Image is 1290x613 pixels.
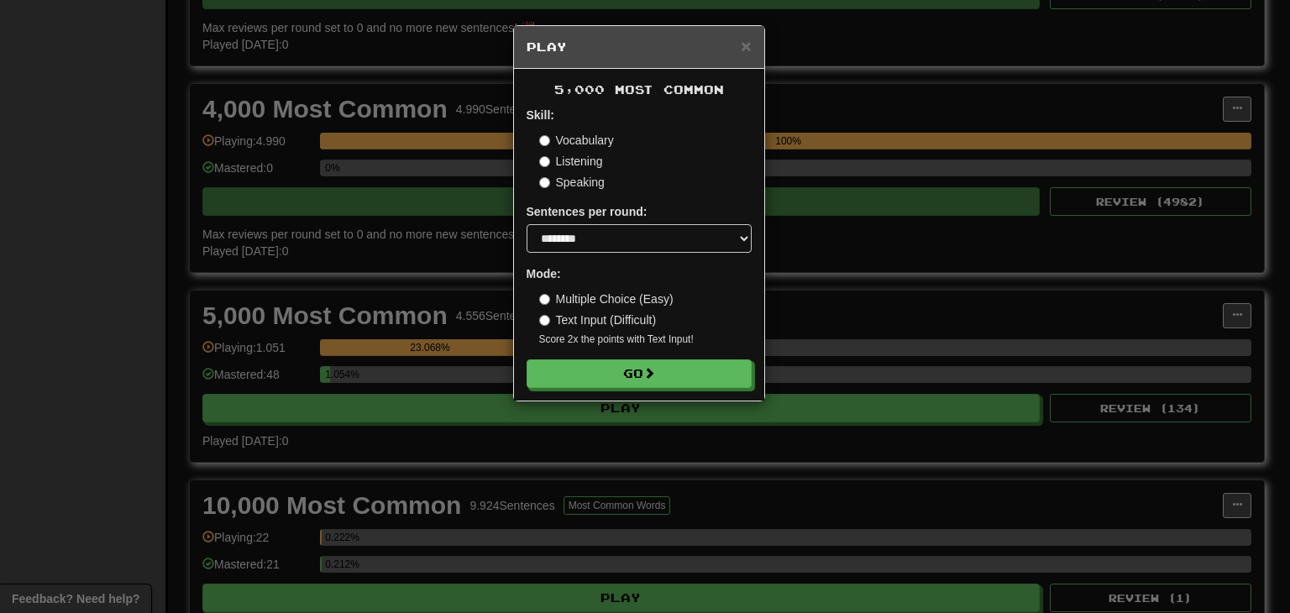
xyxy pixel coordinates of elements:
input: Text Input (Difficult) [539,315,550,326]
span: × [741,36,751,55]
button: Close [741,37,751,55]
input: Listening [539,156,550,167]
input: Vocabulary [539,135,550,146]
h5: Play [527,39,752,55]
small: Score 2x the points with Text Input ! [539,333,752,347]
strong: Skill: [527,108,554,122]
label: Listening [539,153,603,170]
label: Sentences per round: [527,203,648,220]
label: Speaking [539,174,605,191]
label: Multiple Choice (Easy) [539,291,674,307]
input: Multiple Choice (Easy) [539,294,550,305]
button: Go [527,359,752,388]
input: Speaking [539,177,550,188]
span: 5,000 Most Common [554,82,724,97]
label: Vocabulary [539,132,614,149]
label: Text Input (Difficult) [539,312,657,328]
strong: Mode: [527,267,561,280]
